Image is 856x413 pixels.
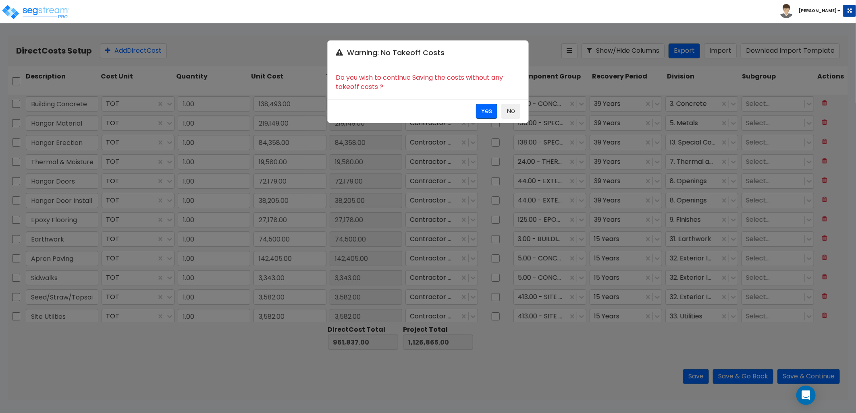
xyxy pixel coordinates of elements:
[779,4,794,18] img: avatar.png
[1,4,70,20] img: logo_pro_r.png
[336,73,520,92] p: Do you wish to continue Saving the costs without any takeoff costs ?
[799,8,837,14] b: [PERSON_NAME]
[336,49,520,57] h4: Warning: No Takeoff Costs
[476,104,497,119] button: Yes
[501,104,520,119] button: No
[796,386,816,405] div: Open Intercom Messenger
